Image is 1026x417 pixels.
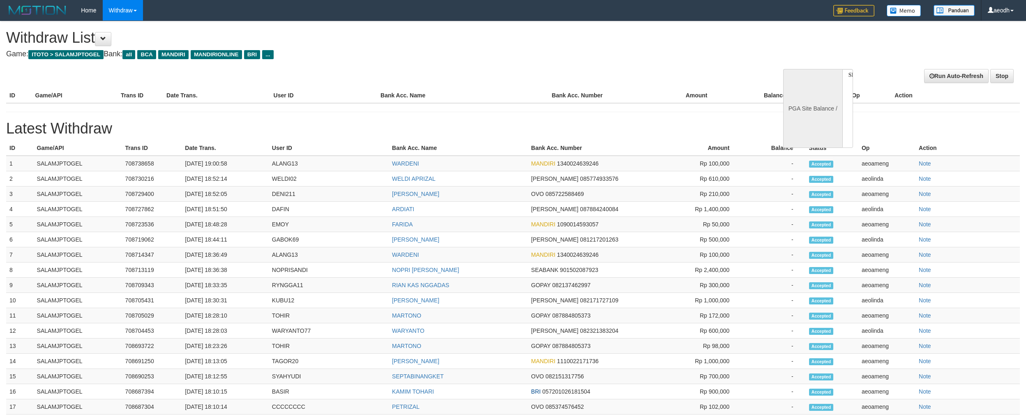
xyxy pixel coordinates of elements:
a: KAMIM TOHARI [392,388,434,395]
td: SALAMJPTOGEL [34,384,122,399]
a: Note [919,282,931,288]
span: 1340024639246 [557,251,599,258]
td: Rp 100,000 [661,156,742,171]
td: 10 [6,293,34,308]
td: - [742,156,805,171]
a: [PERSON_NAME] [392,236,439,243]
td: 16 [6,384,34,399]
td: [DATE] 18:12:55 [182,369,269,384]
td: SALAMJPTOGEL [34,399,122,415]
span: GOPAY [531,282,551,288]
td: SALAMJPTOGEL [34,369,122,384]
a: Note [919,297,931,304]
th: Op [858,141,915,156]
td: 1 [6,156,34,171]
a: WARDENI [392,160,419,167]
td: [DATE] 18:23:26 [182,339,269,354]
span: 057201026181504 [542,388,590,395]
td: Rp 102,000 [661,399,742,415]
td: [DATE] 18:36:49 [182,247,269,263]
a: Note [919,267,931,273]
td: SALAMJPTOGEL [34,308,122,323]
td: ALANG13 [269,156,389,171]
span: Accepted [809,297,834,304]
span: SEABANK [531,267,558,273]
span: GOPAY [531,312,551,319]
a: Note [919,191,931,197]
td: RYNGGA11 [269,278,389,293]
span: Accepted [809,328,834,335]
td: aeoameng [858,278,915,293]
td: 14 [6,354,34,369]
span: 087884240084 [580,206,618,212]
span: MANDIRI [531,160,556,167]
td: 708687394 [122,384,182,399]
span: Accepted [809,343,834,350]
td: - [742,278,805,293]
td: SALAMJPTOGEL [34,217,122,232]
td: aeoameng [858,339,915,354]
td: aeolinda [858,323,915,339]
span: Accepted [809,313,834,320]
td: 2 [6,171,34,187]
td: SALAMJPTOGEL [34,263,122,278]
a: WARYANTO [392,327,424,334]
td: 708719062 [122,232,182,247]
span: Accepted [809,176,834,183]
a: Note [919,358,931,364]
th: Action [891,88,1020,103]
td: Rp 172,000 [661,308,742,323]
td: NOPRISANDI [269,263,389,278]
a: RIAN KAS NGGADAS [392,282,449,288]
img: Feedback.jpg [833,5,874,16]
span: Accepted [809,389,834,396]
td: 7 [6,247,34,263]
a: Note [919,160,931,167]
td: [DATE] 18:52:05 [182,187,269,202]
td: aeoameng [858,354,915,369]
td: 708727862 [122,202,182,217]
td: Rp 100,000 [661,247,742,263]
span: MANDIRIONLINE [191,50,242,59]
td: [DATE] 18:28:10 [182,308,269,323]
td: 708709343 [122,278,182,293]
td: 15 [6,369,34,384]
td: aeoameng [858,263,915,278]
td: - [742,399,805,415]
a: Note [919,327,931,334]
td: [DATE] 18:52:14 [182,171,269,187]
td: [DATE] 18:10:15 [182,384,269,399]
td: KUBU12 [269,293,389,308]
td: 11 [6,308,34,323]
span: OVO [531,403,544,410]
span: BCA [137,50,156,59]
a: Note [919,236,931,243]
a: ARDIATI [392,206,414,212]
h1: Latest Withdraw [6,120,1020,137]
th: Balance [742,141,805,156]
td: 13 [6,339,34,354]
td: SALAMJPTOGEL [34,293,122,308]
td: aeoameng [858,308,915,323]
span: [PERSON_NAME] [531,175,579,182]
td: Rp 900,000 [661,384,742,399]
span: 901502087923 [560,267,598,273]
span: Accepted [809,358,834,365]
td: aeoameng [858,369,915,384]
td: 4 [6,202,34,217]
td: - [742,384,805,399]
td: aeoameng [858,156,915,171]
td: Rp 610,000 [661,171,742,187]
td: aeoameng [858,247,915,263]
th: Game/API [34,141,122,156]
td: - [742,217,805,232]
td: Rp 600,000 [661,323,742,339]
span: 085774933576 [580,175,618,182]
span: ... [262,50,273,59]
td: [DATE] 18:30:31 [182,293,269,308]
img: panduan.png [934,5,975,16]
td: TAGOR20 [269,354,389,369]
span: ITOTO > SALAMJPTOGEL [28,50,104,59]
th: Status [806,141,858,156]
td: [DATE] 18:36:38 [182,263,269,278]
